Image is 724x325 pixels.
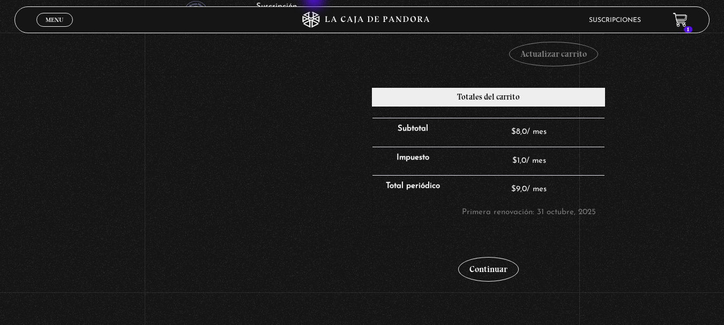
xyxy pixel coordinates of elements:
h2: Totales del carrito [372,88,606,107]
th: Subtotal [372,118,454,147]
span: Suscripción [256,3,297,11]
span: $ [511,128,516,136]
span: 9,0 [511,185,527,193]
a: 1 [673,13,688,27]
td: / mes [453,175,604,226]
a: Suscripciones [589,17,641,24]
th: Impuesto [372,147,454,176]
span: 8,0 [511,128,527,136]
span: 1,0 [512,157,526,165]
span: $ [512,157,517,165]
span: 1 [684,26,692,33]
a: Suscripción Mensual [256,3,297,24]
button: Actualizar carrito [509,42,598,66]
a: Continuar [458,257,519,282]
small: Primera renovación: 31 octubre, 2025 [462,208,596,216]
th: Total periódico [372,175,454,226]
span: Cerrar [42,26,67,33]
td: / mes [453,118,604,147]
span: $ [511,185,516,193]
span: Menu [46,17,63,23]
td: / mes [453,147,604,176]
